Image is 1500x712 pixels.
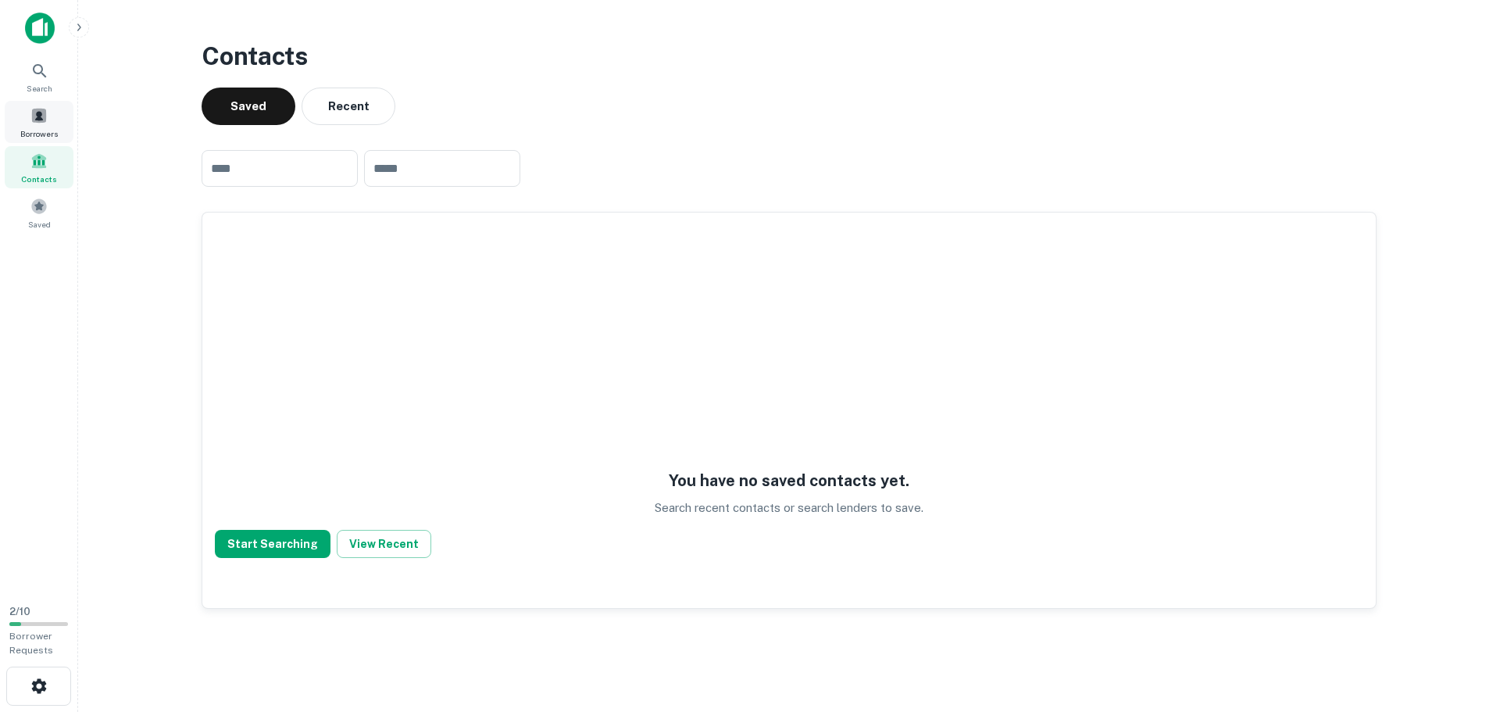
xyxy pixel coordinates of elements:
span: Borrower Requests [9,631,53,656]
span: Contacts [21,173,57,185]
h3: Contacts [202,38,1377,75]
span: Borrowers [20,127,58,140]
button: Saved [202,88,295,125]
span: Search [27,82,52,95]
iframe: Chat Widget [1422,537,1500,612]
button: Recent [302,88,395,125]
a: Saved [5,191,73,234]
h5: You have no saved contacts yet. [669,469,909,492]
span: Saved [28,218,51,231]
a: Borrowers [5,101,73,143]
span: 2 / 10 [9,606,30,617]
img: capitalize-icon.png [25,13,55,44]
button: Start Searching [215,530,330,558]
a: Search [5,55,73,98]
p: Search recent contacts or search lenders to save. [655,499,923,517]
button: View Recent [337,530,431,558]
a: Contacts [5,146,73,188]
